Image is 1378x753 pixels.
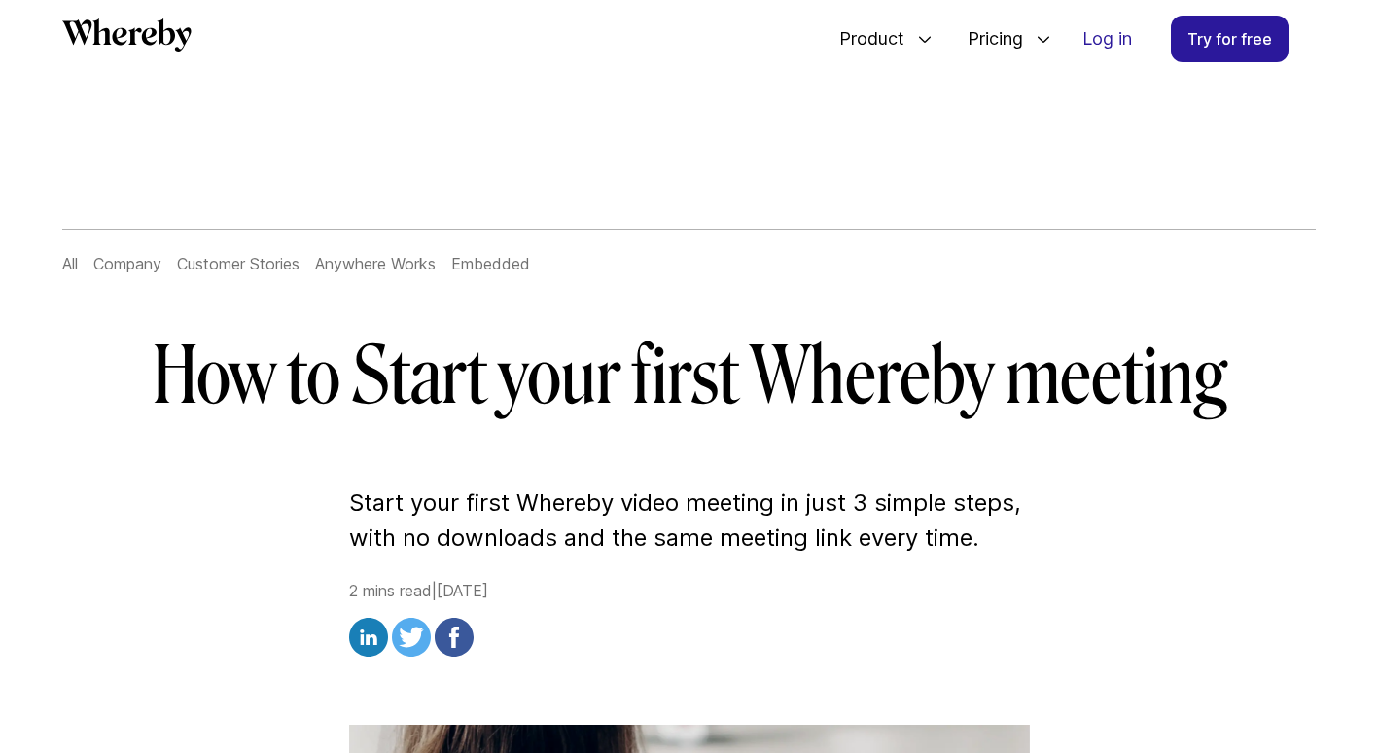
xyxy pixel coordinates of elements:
[1067,17,1148,61] a: Log in
[62,18,192,52] svg: Whereby
[451,254,530,273] a: Embedded
[349,618,388,657] img: linkedin
[820,7,909,71] span: Product
[129,330,1250,423] h1: How to Start your first Whereby meeting
[1171,16,1289,62] a: Try for free
[948,7,1028,71] span: Pricing
[62,254,78,273] a: All
[315,254,436,273] a: Anywhere Works
[392,618,431,657] img: twitter
[349,485,1030,556] p: Start your first Whereby video meeting in just 3 simple steps, with no downloads and the same mee...
[349,579,1030,663] div: 2 mins read | [DATE]
[93,254,161,273] a: Company
[62,18,192,58] a: Whereby
[177,254,300,273] a: Customer Stories
[435,618,474,657] img: facebook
